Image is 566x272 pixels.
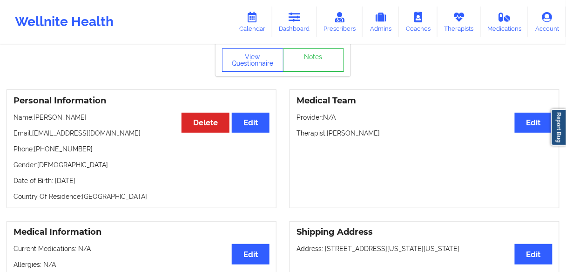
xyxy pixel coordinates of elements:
[222,48,283,72] button: View Questionnaire
[283,48,344,72] a: Notes
[317,7,363,37] a: Prescribers
[438,7,481,37] a: Therapists
[13,129,270,138] p: Email: [EMAIL_ADDRESS][DOMAIN_NAME]
[13,227,270,238] h3: Medical Information
[13,192,270,201] p: Country Of Residence: [GEOGRAPHIC_DATA]
[232,113,270,133] button: Edit
[515,113,553,133] button: Edit
[296,113,553,122] p: Provider: N/A
[296,129,553,138] p: Therapist: [PERSON_NAME]
[13,260,270,269] p: Allergies: N/A
[296,95,553,106] h3: Medical Team
[399,7,438,37] a: Coaches
[363,7,399,37] a: Admins
[296,227,553,238] h3: Shipping Address
[13,160,270,170] p: Gender: [DEMOGRAPHIC_DATA]
[296,244,553,253] p: Address: [STREET_ADDRESS][US_STATE][US_STATE]
[515,244,553,264] button: Edit
[13,95,270,106] h3: Personal Information
[272,7,317,37] a: Dashboard
[13,244,270,253] p: Current Medications: N/A
[13,144,270,154] p: Phone: [PHONE_NUMBER]
[13,113,270,122] p: Name: [PERSON_NAME]
[551,109,566,146] a: Report Bug
[232,244,270,264] button: Edit
[232,7,272,37] a: Calendar
[528,7,566,37] a: Account
[182,113,229,133] button: Delete
[13,176,270,185] p: Date of Birth: [DATE]
[481,7,529,37] a: Medications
